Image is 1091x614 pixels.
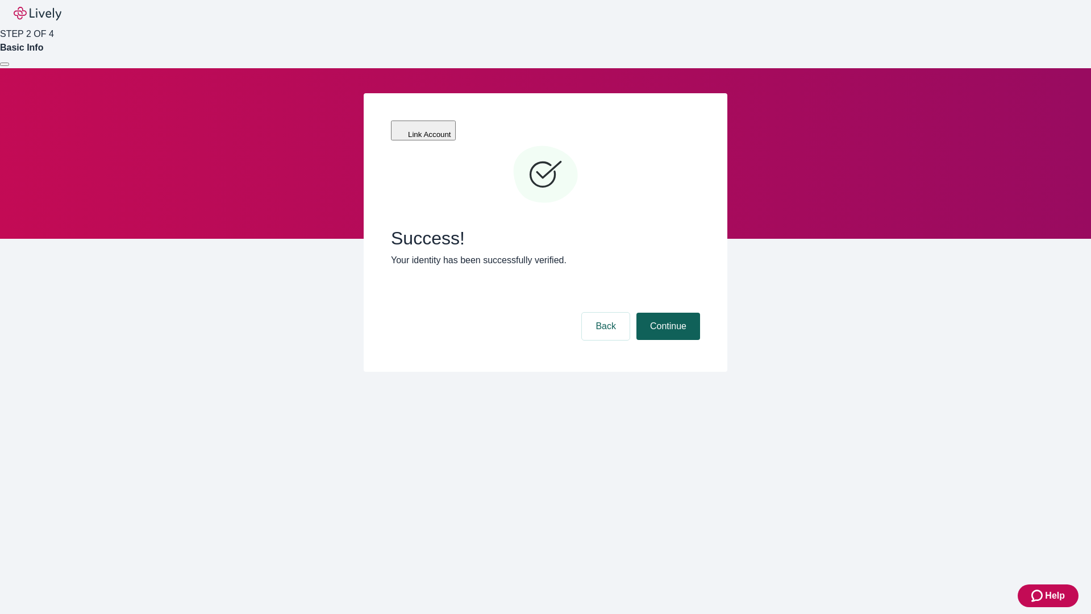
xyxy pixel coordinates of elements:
p: Your identity has been successfully verified. [391,254,700,267]
span: Help [1045,589,1065,603]
span: Success! [391,227,700,249]
img: Lively [14,7,61,20]
button: Link Account [391,121,456,140]
svg: Checkmark icon [511,141,580,209]
button: Continue [636,313,700,340]
svg: Zendesk support icon [1031,589,1045,603]
button: Back [582,313,630,340]
button: Zendesk support iconHelp [1018,584,1078,607]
